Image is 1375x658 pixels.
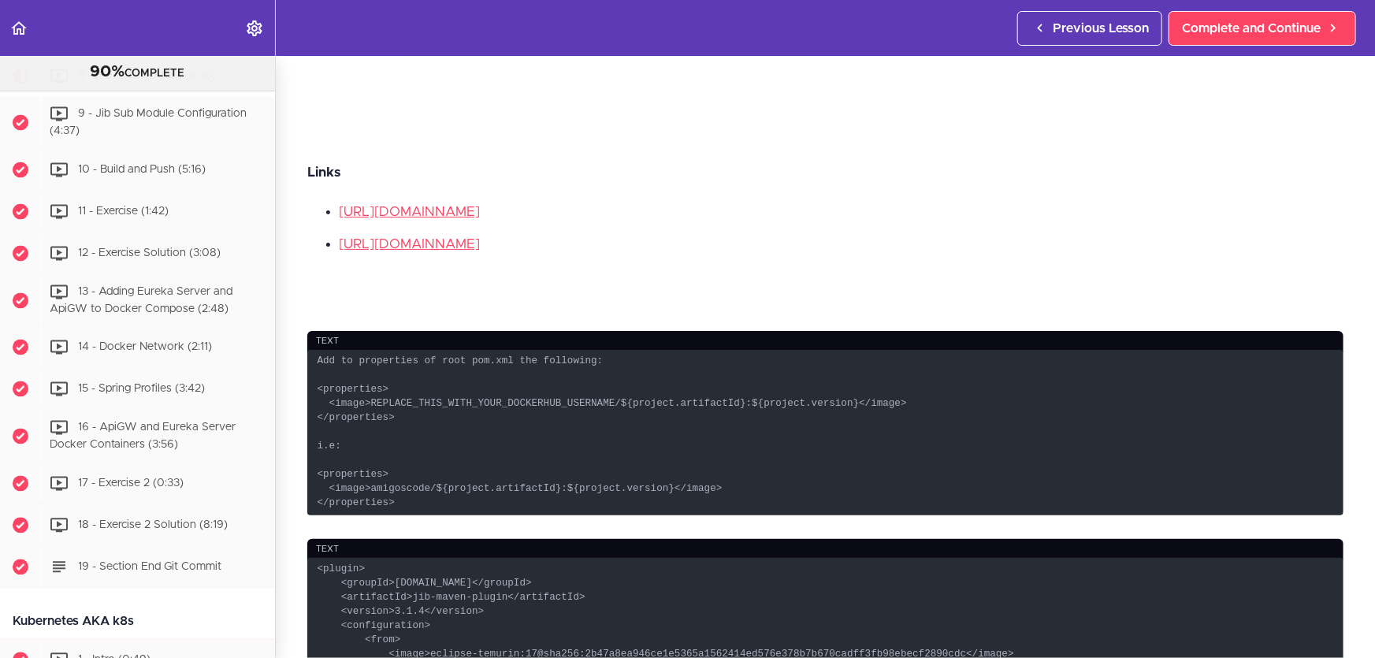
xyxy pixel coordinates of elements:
[50,422,236,452] span: 16 - ApiGW and Eureka Server Docker Containers (3:56)
[307,165,340,179] strong: Links
[50,286,232,315] span: 13 - Adding Eureka Server and ApiGW to Docker Compose (2:48)
[339,205,480,218] a: [URL][DOMAIN_NAME]
[1182,19,1321,38] span: Complete and Continue
[78,164,206,175] span: 10 - Build and Push (5:16)
[91,64,125,80] span: 90%
[1053,19,1149,38] span: Previous Lesson
[78,342,212,353] span: 14 - Docker Network (2:11)
[78,519,228,530] span: 18 - Exercise 2 Solution (8:19)
[339,237,480,251] a: [URL][DOMAIN_NAME]
[78,247,221,258] span: 12 - Exercise Solution (3:08)
[1169,11,1356,46] a: Complete and Continue
[1017,11,1162,46] a: Previous Lesson
[78,384,205,395] span: 15 - Spring Profiles (3:42)
[307,350,1343,515] code: Add to properties of root pom.xml the following: <properties> <image>REPLACE_THIS_WITH_YOUR_DOCKE...
[9,19,28,38] svg: Back to course curriculum
[245,19,264,38] svg: Settings Menu
[78,561,221,572] span: 19 - Section End Git Commit
[20,62,255,83] div: COMPLETE
[78,206,169,217] span: 11 - Exercise (1:42)
[78,478,184,489] span: 17 - Exercise 2 (0:33)
[50,108,247,137] span: 9 - Jib Sub Module Configuration (4:37)
[307,331,1343,352] div: text
[307,539,1343,560] div: text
